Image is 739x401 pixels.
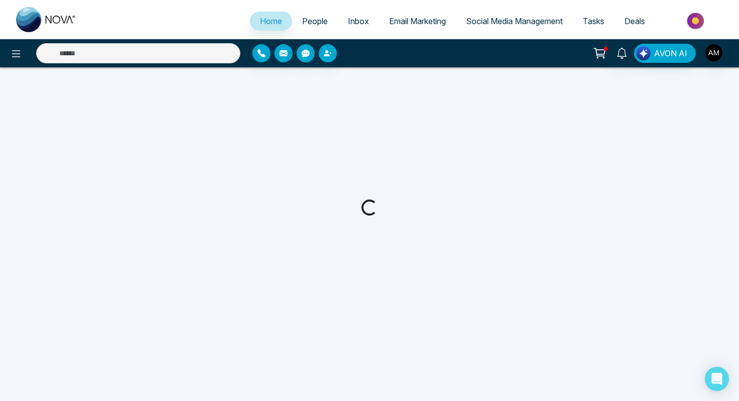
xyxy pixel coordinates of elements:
[348,16,369,26] span: Inbox
[636,46,651,60] img: Lead Flow
[573,12,614,31] a: Tasks
[302,16,328,26] span: People
[614,12,655,31] a: Deals
[260,16,282,26] span: Home
[379,12,456,31] a: Email Marketing
[338,12,379,31] a: Inbox
[466,16,563,26] span: Social Media Management
[16,7,76,32] img: Nova CRM Logo
[250,12,292,31] a: Home
[624,16,645,26] span: Deals
[389,16,446,26] span: Email Marketing
[456,12,573,31] a: Social Media Management
[654,47,687,59] span: AVON AI
[660,10,733,32] img: Market-place.gif
[583,16,604,26] span: Tasks
[634,44,696,63] button: AVON AI
[705,44,722,61] img: User Avatar
[292,12,338,31] a: People
[705,367,729,391] div: Open Intercom Messenger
